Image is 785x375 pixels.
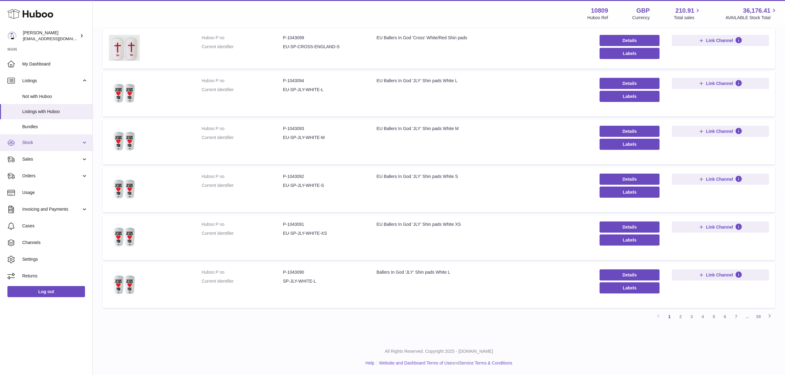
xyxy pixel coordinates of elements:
[636,6,650,15] strong: GBP
[283,174,364,179] dd: P-1043092
[202,78,283,84] dt: Huboo P no
[202,44,283,50] dt: Current identifier
[664,311,675,322] a: 1
[109,78,140,109] img: EU Ballers In God 'JLY' Shin pads White L
[109,35,140,61] img: EU Ballers In God 'Cross' White/Red Shin pads
[672,35,769,46] button: Link Channel
[283,278,364,284] dd: SP-JLY-WHITE-L
[202,230,283,236] dt: Current identifier
[674,6,701,21] a: 210.91 Total sales
[22,140,81,145] span: Stock
[697,311,708,322] a: 4
[22,109,88,115] span: Listings with Huboo
[600,187,660,198] button: Labels
[731,311,742,322] a: 7
[600,282,660,293] button: Labels
[600,35,660,46] a: Details
[600,174,660,185] a: Details
[22,78,81,84] span: Listings
[22,124,88,130] span: Bundles
[202,221,283,227] dt: Huboo P no
[674,15,701,21] span: Total sales
[283,269,364,275] dd: P-1043090
[22,156,81,162] span: Sales
[725,6,778,21] a: 36,176.41 AVAILABLE Stock Total
[23,36,91,41] span: [EMAIL_ADDRESS][DOMAIN_NAME]
[283,44,364,50] dd: EU-SP-CROSS-ENGLAND-S
[743,6,770,15] span: 36,176.41
[600,126,660,137] a: Details
[22,173,81,179] span: Orders
[706,176,733,182] span: Link Channel
[202,278,283,284] dt: Current identifier
[22,94,88,99] span: Not with Huboo
[672,174,769,185] button: Link Channel
[600,78,660,89] a: Details
[600,234,660,246] button: Labels
[283,183,364,188] dd: EU-SP-JLY-WHITE-S
[202,135,283,141] dt: Current identifier
[672,78,769,89] button: Link Channel
[22,273,88,279] span: Returns
[719,311,731,322] a: 6
[376,78,587,84] div: EU Ballers In God 'JLY' Shin pads White L
[22,223,88,229] span: Cases
[706,38,733,43] span: Link Channel
[202,126,283,132] dt: Huboo P no
[202,174,283,179] dt: Huboo P no
[459,360,512,365] a: Service Terms & Conditions
[283,135,364,141] dd: EU-SP-JLY-WHITE-M
[588,15,608,21] div: Huboo Ref
[109,126,140,157] img: EU Ballers In God 'JLY' Shin pads White M
[686,311,697,322] a: 3
[376,35,587,41] div: EU Ballers In God 'Cross' White/Red Shin pads
[706,272,733,278] span: Link Channel
[202,35,283,41] dt: Huboo P no
[675,6,694,15] span: 210.91
[283,221,364,227] dd: P-1043091
[600,91,660,102] button: Labels
[706,224,733,230] span: Link Channel
[283,78,364,84] dd: P-1043094
[600,139,660,150] button: Labels
[376,221,587,227] div: EU Ballers In God 'JLY' Shin pads White XS
[202,183,283,188] dt: Current identifier
[202,269,283,275] dt: Huboo P no
[283,35,364,41] dd: P-1043099
[283,87,364,93] dd: EU-SP-JLY-WHITE-L
[706,81,733,86] span: Link Channel
[672,221,769,233] button: Link Channel
[600,48,660,59] button: Labels
[753,311,764,322] a: 39
[591,6,608,15] strong: 10809
[600,269,660,280] a: Details
[283,230,364,236] dd: EU-SP-JLY-WHITE-XS
[706,129,733,134] span: Link Channel
[22,256,88,262] span: Settings
[22,61,88,67] span: My Dashboard
[672,269,769,280] button: Link Channel
[376,269,587,275] div: Ballers In God 'JLY' Shin pads White L
[672,126,769,137] button: Link Channel
[366,360,375,365] a: Help
[283,126,364,132] dd: P-1043093
[379,360,452,365] a: Website and Dashboard Terms of Use
[109,174,140,204] img: EU Ballers In God 'JLY' Shin pads White S
[7,286,85,297] a: Log out
[98,348,780,354] p: All Rights Reserved. Copyright 2025 - [DOMAIN_NAME]
[632,15,650,21] div: Currency
[109,221,140,252] img: EU Ballers In God 'JLY' Shin pads White XS
[376,174,587,179] div: EU Ballers In God 'JLY' Shin pads White S
[22,240,88,246] span: Channels
[377,360,512,366] li: and
[109,269,140,300] img: Ballers In God 'JLY' Shin pads White L
[600,221,660,233] a: Details
[202,87,283,93] dt: Current identifier
[742,311,753,322] span: ...
[23,30,78,42] div: [PERSON_NAME]
[22,206,81,212] span: Invoicing and Payments
[675,311,686,322] a: 2
[22,190,88,196] span: Usage
[7,31,17,40] img: internalAdmin-10809@internal.huboo.com
[725,15,778,21] span: AVAILABLE Stock Total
